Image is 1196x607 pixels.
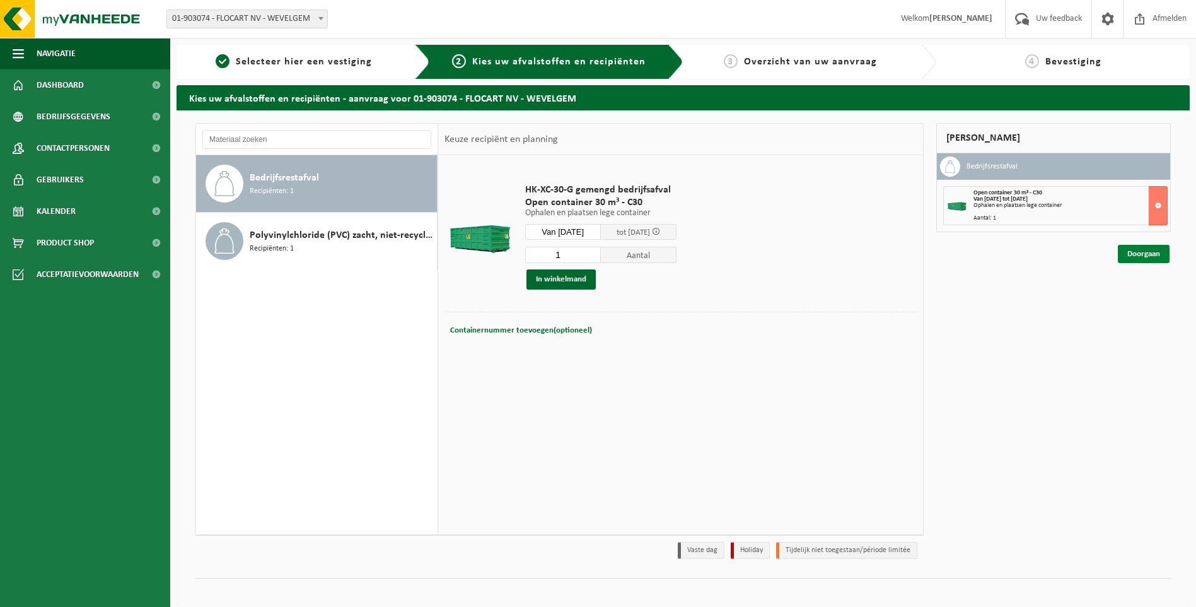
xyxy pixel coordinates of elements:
span: Containernummer toevoegen(optioneel) [450,326,592,334]
button: Bedrijfsrestafval Recipiënten: 1 [196,155,438,213]
span: 1 [216,54,229,68]
span: tot [DATE] [617,228,650,237]
li: Holiday [731,542,770,559]
li: Vaste dag [678,542,724,559]
button: In winkelmand [526,269,596,290]
span: Polyvinylchloride (PVC) zacht, niet-recycleerbaar [250,228,434,243]
span: 01-903074 - FLOCART NV - WEVELGEM [167,10,327,28]
div: Keuze recipiënt en planning [438,124,564,155]
span: Bedrijfsgegevens [37,101,110,133]
input: Materiaal zoeken [202,130,431,149]
span: Product Shop [37,227,94,259]
a: 1Selecteer hier een vestiging [183,54,405,69]
div: [PERSON_NAME] [936,123,1171,153]
span: Open container 30 m³ - C30 [973,189,1042,196]
span: Bedrijfsrestafval [250,170,319,186]
div: Ophalen en plaatsen lege container [973,203,1167,209]
p: Ophalen en plaatsen lege container [525,209,676,218]
span: Open container 30 m³ - C30 [525,196,676,209]
span: Bevestiging [1045,57,1101,67]
div: Aantal: 1 [973,215,1167,221]
span: Contactpersonen [37,133,110,164]
span: 4 [1025,54,1039,68]
span: Recipiënten: 1 [250,243,294,255]
span: HK-XC-30-G gemengd bedrijfsafval [525,184,676,196]
span: Navigatie [37,38,76,69]
span: Gebruikers [37,164,84,196]
span: Kies uw afvalstoffen en recipiënten [472,57,646,67]
span: Acceptatievoorwaarden [37,259,139,290]
h3: Bedrijfsrestafval [967,156,1018,177]
span: 3 [724,54,738,68]
h2: Kies uw afvalstoffen en recipiënten - aanvraag voor 01-903074 - FLOCART NV - WEVELGEM [177,85,1190,110]
li: Tijdelijk niet toegestaan/période limitée [776,542,917,559]
span: Kalender [37,196,76,227]
input: Selecteer datum [525,224,601,240]
span: Dashboard [37,69,84,101]
span: Overzicht van uw aanvraag [744,57,877,67]
span: Aantal [601,247,676,263]
button: Polyvinylchloride (PVC) zacht, niet-recycleerbaar Recipiënten: 1 [196,213,438,269]
button: Containernummer toevoegen(optioneel) [449,322,593,339]
strong: [PERSON_NAME] [929,14,992,23]
strong: Van [DATE] tot [DATE] [973,196,1028,203]
span: Recipiënten: 1 [250,186,294,197]
span: 2 [452,54,466,68]
span: 01-903074 - FLOCART NV - WEVELGEM [166,9,328,28]
a: Doorgaan [1118,245,1170,263]
span: Selecteer hier een vestiging [236,57,372,67]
